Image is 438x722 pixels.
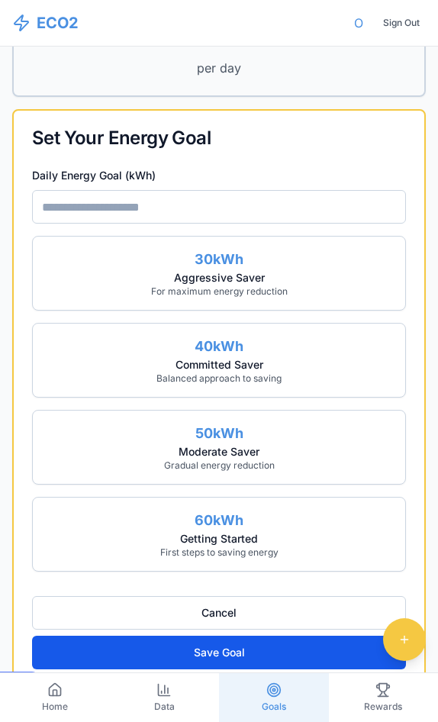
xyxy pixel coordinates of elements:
div: Gradual energy reduction [45,459,393,472]
div: Moderate Saver [45,444,393,459]
p: per day [32,59,406,77]
span: Home [42,701,68,713]
a: Data [110,673,220,722]
a: Goals [219,673,329,722]
button: Cancel [32,596,406,630]
div: For maximum energy reduction [45,285,393,298]
span: Rewards [364,701,402,713]
div: 50 kWh [45,423,393,444]
h1: ECO2 [37,12,79,34]
div: Aggressive Saver [45,270,393,285]
span: Goals [262,701,286,713]
div: 40 kWh [45,336,393,357]
div: Balanced approach to saving [45,372,393,385]
div: Set Your Energy Goal [32,129,406,147]
span: O [346,11,371,35]
label: Daily Energy Goal (kWh) [32,169,156,182]
div: 60 kWh [45,510,393,531]
button: Save Goal [32,636,406,669]
span: Data [154,701,175,713]
div: Committed Saver [45,357,393,372]
button: Sign Out [377,9,426,37]
div: Getting Started [45,531,393,546]
div: 30 kWh [45,249,393,270]
div: First steps to saving energy [45,546,393,559]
